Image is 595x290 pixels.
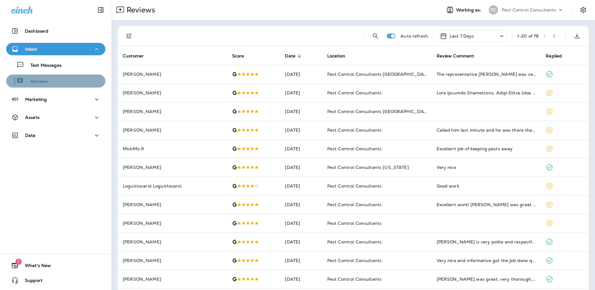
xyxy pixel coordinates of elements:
p: Text Messages [24,63,62,69]
p: [PERSON_NAME] [123,128,222,133]
button: 7What's New [6,259,105,272]
p: Pest Control Consultants [502,7,556,12]
td: [DATE] [280,251,322,270]
p: Assets [25,115,40,120]
button: Support [6,274,105,287]
p: [PERSON_NAME] [123,277,222,282]
button: Data [6,129,105,142]
span: Replied [546,53,570,59]
td: [DATE] [280,65,322,84]
p: [PERSON_NAME] [123,72,222,77]
span: Pest Control Consultants [327,239,381,245]
button: Filters [123,30,135,42]
td: [DATE] [280,233,322,251]
p: Last 7 Days [450,34,474,39]
p: Reviews [24,79,48,85]
div: 1 - 20 of 78 [517,34,539,39]
p: Marketing [25,97,47,102]
span: Working as: [456,7,483,13]
span: Pest Control Consultants [GEOGRAPHIC_DATA] [327,71,431,77]
td: [DATE] [280,139,322,158]
p: [PERSON_NAME] [123,202,222,207]
td: [DATE] [280,177,322,195]
button: Dashboard [6,25,105,37]
div: Good work [437,183,536,189]
span: What's New [19,263,51,270]
td: [DATE] [280,121,322,139]
span: Customer [123,53,152,59]
p: [PERSON_NAME] [123,258,222,263]
span: Pest Control Consultants [327,127,381,133]
span: Pest Control Consultants [327,202,381,207]
td: [DATE] [280,158,322,177]
span: Date [285,53,295,59]
span: Pest Control Consultants [327,183,381,189]
span: Location [327,53,345,59]
span: Score [232,53,244,59]
p: [PERSON_NAME] [123,90,222,95]
td: [DATE] [280,270,322,288]
p: [PERSON_NAME] [123,165,222,170]
span: Pest Control Consultants [327,220,381,226]
button: Assets [6,111,105,124]
button: Inbox [6,43,105,55]
div: Excellent job of keeping pests away [437,146,536,152]
span: Pest Control Consultants [327,146,381,152]
p: Loguistocarol Loguistocarol [123,184,222,188]
div: Called him last minute and he was there the same day! Did an amazing job! Our yard looked great!!! [437,127,536,133]
div: PC [489,5,498,15]
td: [DATE] [280,84,322,102]
div: Adrian is very polite and respectful of our home.He did a good job explaining what he doing and b... [437,239,536,245]
div: Very nice [437,164,536,170]
div: Very nice and informative got the job done quickly [437,257,536,264]
td: [DATE] [280,195,322,214]
p: [PERSON_NAME] [123,221,222,226]
p: Auto refresh [400,34,428,39]
button: Marketing [6,93,105,106]
p: [PERSON_NAME] [123,109,222,114]
p: Dashboard [25,29,48,34]
div: Trevor was great, very thorough, kind, and professional. [437,276,536,282]
span: Date [285,53,303,59]
p: Inbox [25,47,37,52]
button: Collapse Sidebar [92,4,109,16]
button: Settings [578,4,589,16]
span: Pest Control Consultants [GEOGRAPHIC_DATA] [327,109,431,114]
button: Text Messages [6,58,105,71]
td: [DATE] [280,102,322,121]
div: The representative Trevor was very kind and was very efficient in his work. He seemed to enjoy hi... [437,71,536,77]
span: Support [19,278,42,285]
span: Customer [123,53,144,59]
div: Excellent work! Sterling was great and friendly! [437,202,536,208]
span: Score [232,53,252,59]
span: Pest Control Consultants [327,90,381,96]
button: Reviews [6,75,105,88]
p: Reviews [124,5,155,15]
td: [DATE] [280,214,322,233]
button: Search Reviews [369,30,382,42]
span: Pest Control Consultants [327,276,381,282]
span: Review Comment [437,53,483,59]
span: Replied [546,53,562,59]
p: [PERSON_NAME] [123,239,222,244]
div: Pest Control Consultants, Blake Hudson (who I spoke to over the phone for scheduling and question... [437,90,536,96]
span: Review Comment [437,53,474,59]
p: Data [25,133,36,138]
span: Pest Control Consultants [US_STATE] [327,165,409,170]
span: 7 [15,259,22,265]
span: Pest Control Consultants [327,258,381,263]
p: MickiMo R [123,146,222,151]
span: Location [327,53,353,59]
button: Export as CSV [571,30,583,42]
